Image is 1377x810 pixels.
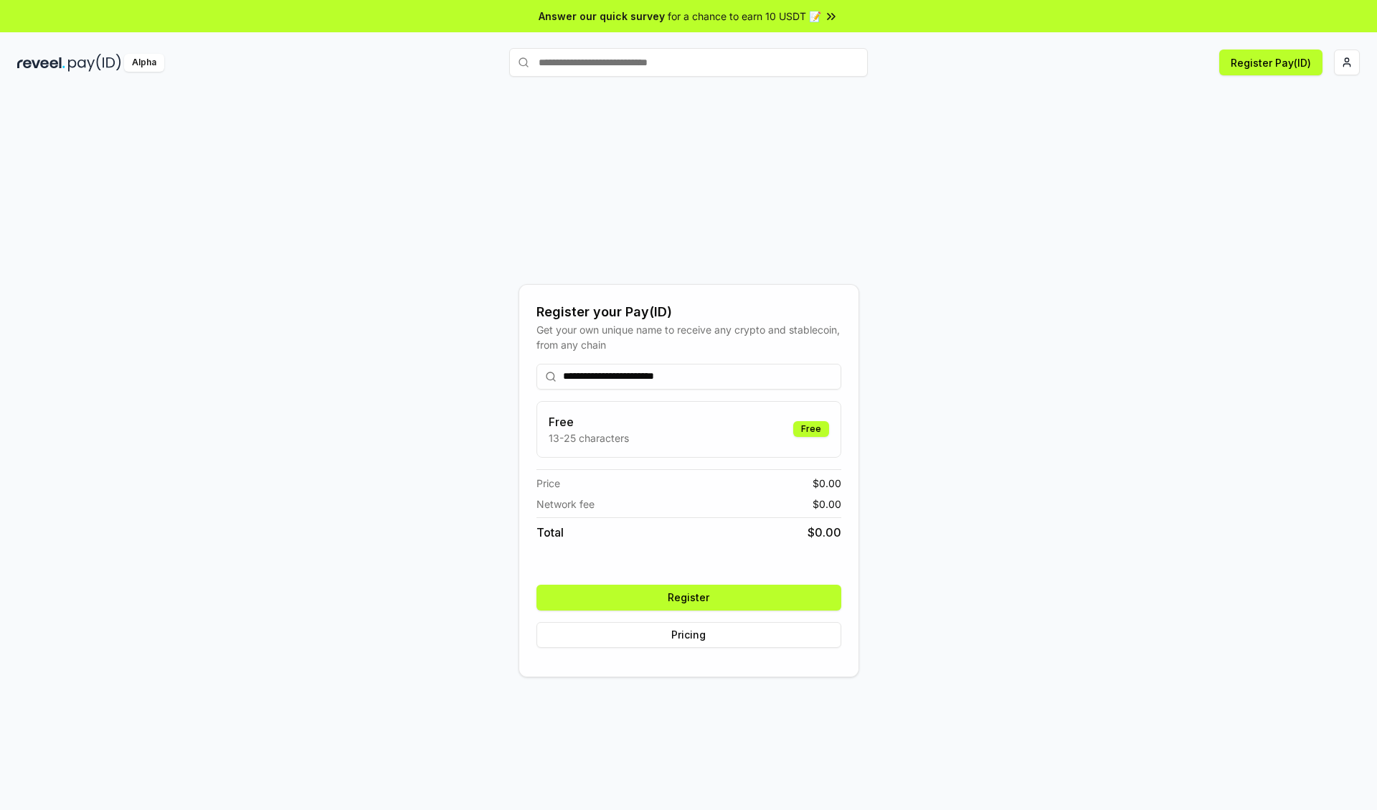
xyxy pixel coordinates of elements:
[536,302,841,322] div: Register your Pay(ID)
[668,9,821,24] span: for a chance to earn 10 USDT 📝
[536,622,841,648] button: Pricing
[539,9,665,24] span: Answer our quick survey
[813,476,841,491] span: $ 0.00
[813,496,841,512] span: $ 0.00
[1219,50,1322,75] button: Register Pay(ID)
[549,430,629,446] p: 13-25 characters
[17,54,65,72] img: reveel_dark
[536,476,560,491] span: Price
[536,496,595,512] span: Network fee
[124,54,164,72] div: Alpha
[68,54,121,72] img: pay_id
[549,413,629,430] h3: Free
[536,322,841,352] div: Get your own unique name to receive any crypto and stablecoin, from any chain
[793,421,829,437] div: Free
[536,585,841,611] button: Register
[536,524,564,541] span: Total
[808,524,841,541] span: $ 0.00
